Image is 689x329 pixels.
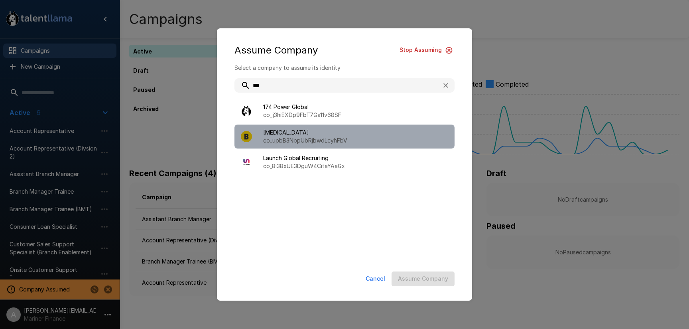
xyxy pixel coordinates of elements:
img: Launch%20logo%20un-tagline_color-black.png [241,157,252,168]
button: Cancel [362,272,388,286]
span: 174 Power Global [263,103,448,111]
span: Launch Global Recruiting [263,154,448,162]
div: Launch Global Recruitingco_8i38xUE3DguW4CitaYAaGx [234,150,455,174]
p: co_8i38xUE3DguW4CitaYAaGx [263,162,448,170]
button: Stop Assuming [396,43,455,57]
p: co_upbB3NbpUbRjbwdLcyhFbV [263,137,448,145]
div: 174 Power Globalco_j3hiEXDp9FbT7Ga11v68SF [234,99,455,123]
span: [MEDICAL_DATA] [263,129,448,137]
p: co_j3hiEXDp9FbT7Ga11v68SF [263,111,448,119]
div: [MEDICAL_DATA]co_upbB3NbpUbRjbwdLcyhFbV [234,125,455,149]
p: Select a company to assume its identity [234,64,455,72]
img: bal_avatar.png [241,131,252,142]
img: llama_clean.png [241,105,252,117]
div: Assume Company [234,43,455,57]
